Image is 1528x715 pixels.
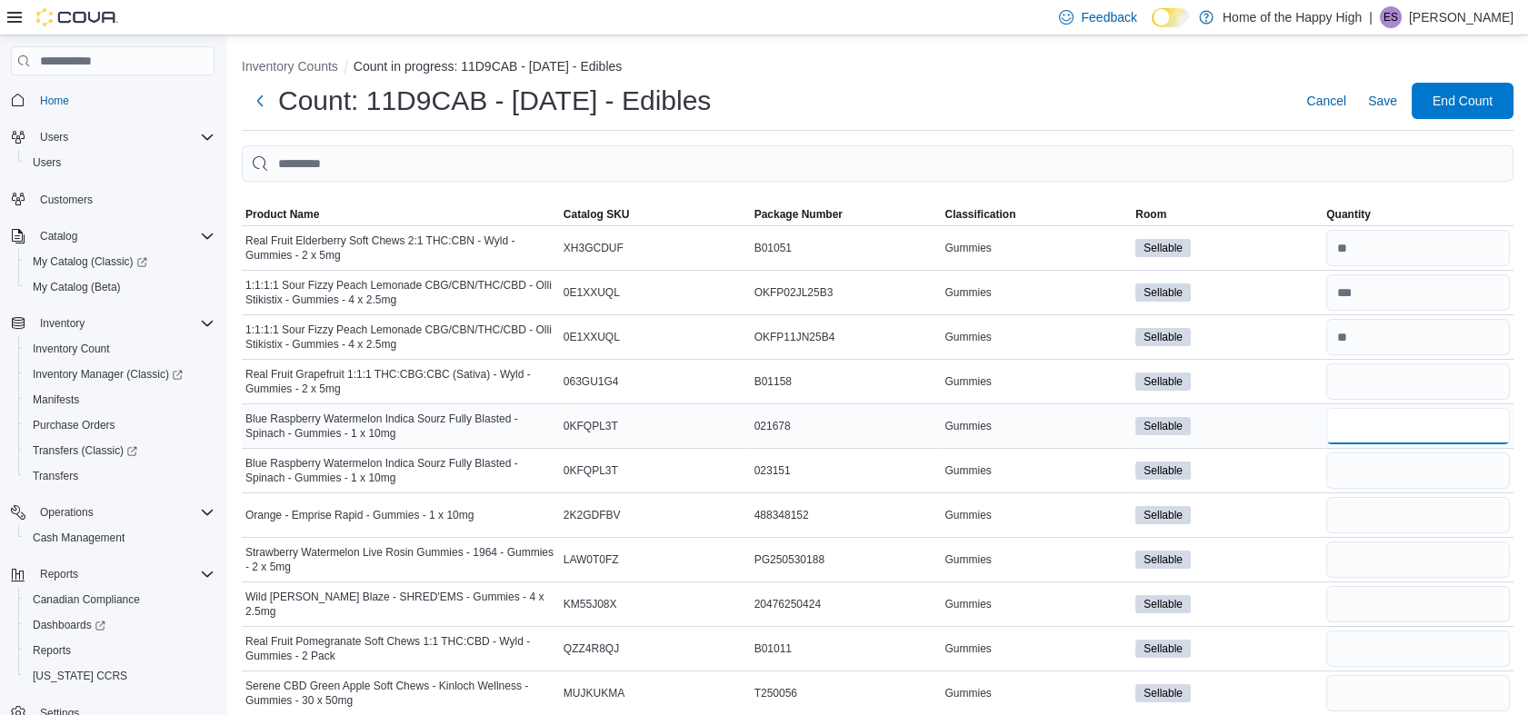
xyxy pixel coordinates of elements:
div: OKFP02JL25B3 [751,282,942,303]
a: Cash Management [25,527,132,549]
p: | [1369,6,1373,28]
span: Reports [33,563,215,585]
span: Customers [40,193,93,207]
button: Catalog [33,225,85,247]
div: B01011 [751,638,942,660]
span: 0KFQPL3T [564,463,618,478]
span: Gummies [944,285,991,300]
span: Room [1135,207,1166,222]
span: Canadian Compliance [25,589,215,611]
button: Users [33,126,75,148]
span: Sellable [1144,462,1183,479]
div: Enzo Schembri [1380,6,1402,28]
a: Customers [33,189,100,211]
span: Washington CCRS [25,665,215,687]
span: Sellable [1135,328,1191,346]
span: ES [1383,6,1398,28]
button: Home [4,86,222,113]
button: Users [18,150,222,175]
span: KM55J08X [564,597,617,611]
span: Real Fruit Elderberry Soft Chews 2:1 THC:CBN - Wyld - Gummies - 2 x 5mg [245,233,556,263]
span: Sellable [1135,372,1191,391]
span: Sellable [1135,239,1191,257]
span: Gummies [944,374,991,389]
span: Cash Management [33,531,125,545]
span: Wild [PERSON_NAME] Blaze - SHRED'EMS - Gummies - 4 x 2.5mg [245,590,556,619]
div: PG250530188 [751,549,942,571]
nav: Complex example [11,79,215,715]
button: Users [4,124,222,150]
span: Transfers (Classic) [33,443,137,458]
button: Inventory Counts [242,59,338,74]
button: Next [242,83,278,119]
span: Sellable [1144,507,1183,523]
span: Transfers [25,465,215,487]
button: Customers [4,186,222,213]
button: Inventory [4,311,222,336]
span: Cash Management [25,527,215,549]
span: Dashboards [25,614,215,636]
div: 023151 [751,460,942,482]
span: Strawberry Watermelon Live Rosin Gummies - 1964 - Gummies - 2 x 5mg [245,545,556,574]
button: Count in progress: 11D9CAB - [DATE] - Edibles [354,59,622,74]
span: XH3GCDUF [564,241,624,255]
a: My Catalog (Beta) [25,276,128,298]
span: Operations [33,501,215,523]
span: 2K2GDFBV [564,508,621,522]
span: Reports [33,643,71,658]
span: Blue Raspberry Watermelon Indica Sourz Fully Blasted - Spinach - Gummies - 1 x 10mg [245,412,556,441]
p: [PERSON_NAME] [1409,6,1513,28]
span: Inventory [33,313,215,334]
button: Reports [4,561,222,587]
button: Operations [33,501,101,523]
span: Sellable [1144,284,1183,301]
span: 0E1XXUQL [564,285,620,300]
span: Operations [40,505,94,520]
span: Save [1368,92,1397,110]
button: Reports [18,638,222,663]
div: 488348152 [751,504,942,526]
button: Cancel [1299,83,1353,119]
span: 1:1:1:1 Sour Fizzy Peach Lemonade CBG/CBN/THC/CBD - Olli Stikistix - Gummies - 4 x 2.5mg [245,323,556,352]
span: Inventory Manager (Classic) [25,363,215,385]
span: Gummies [944,463,991,478]
button: Inventory Count [18,336,222,362]
nav: An example of EuiBreadcrumbs [242,57,1513,79]
span: Inventory Manager (Classic) [33,367,183,382]
a: Inventory Manager (Classic) [25,363,190,385]
a: Dashboards [25,614,113,636]
span: Users [40,130,68,144]
span: Purchase Orders [25,414,215,436]
span: Gummies [944,597,991,611]
span: Product Name [245,207,319,222]
span: Sellable [1144,329,1183,345]
button: Product Name [242,204,560,225]
span: Classification [944,207,1015,222]
span: Catalog SKU [564,207,630,222]
span: Sellable [1144,418,1183,434]
span: Sellable [1135,551,1191,569]
span: My Catalog (Classic) [25,251,215,273]
span: Users [25,152,215,174]
button: Reports [33,563,85,585]
span: 0E1XXUQL [564,330,620,344]
span: Transfers (Classic) [25,440,215,462]
span: Serene CBD Green Apple Soft Chews - Kinloch Wellness - Gummies - 30 x 50mg [245,679,556,708]
span: Real Fruit Grapefruit 1:1:1 THC:CBG:CBC (Sativa) - Wyld - Gummies - 2 x 5mg [245,367,556,396]
span: Inventory Count [25,338,215,360]
span: Catalog [33,225,215,247]
a: Manifests [25,389,86,411]
span: 0KFQPL3T [564,419,618,433]
span: Gummies [944,686,991,700]
span: Users [33,126,215,148]
h1: Count: 11D9CAB - [DATE] - Edibles [278,83,711,119]
span: MUJKUKMA [564,686,624,700]
span: Sellable [1144,685,1183,701]
span: Users [33,155,61,170]
span: Canadian Compliance [33,592,140,607]
img: Cova [36,8,118,26]
a: Canadian Compliance [25,589,147,611]
span: Package Number [754,207,843,222]
a: My Catalog (Classic) [25,251,155,273]
button: Purchase Orders [18,412,222,438]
